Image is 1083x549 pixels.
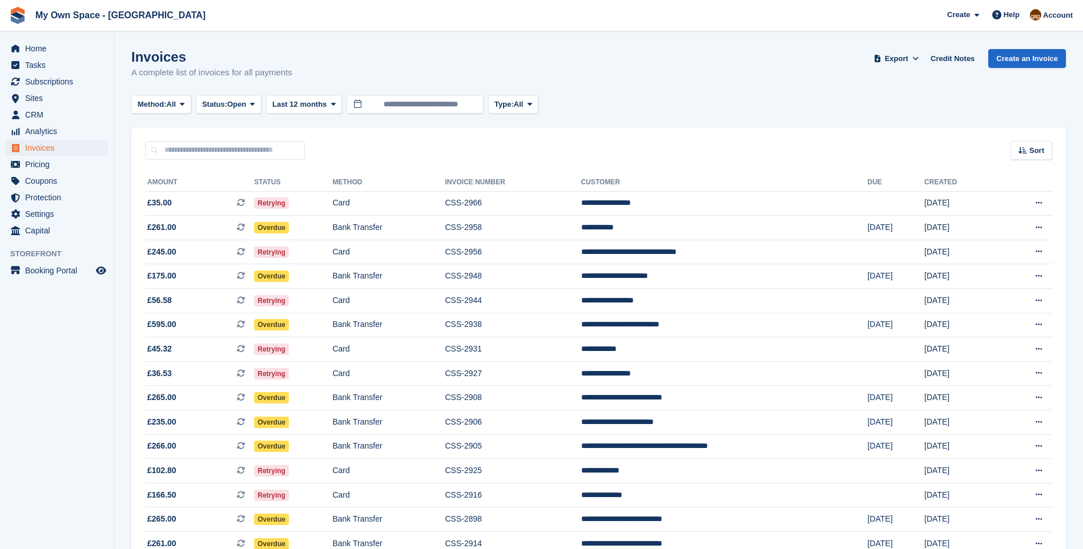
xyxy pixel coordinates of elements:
[1004,9,1020,21] span: Help
[445,459,581,483] td: CSS-2925
[254,392,289,403] span: Overdue
[131,49,292,64] h1: Invoices
[581,173,868,192] th: Customer
[272,99,327,110] span: Last 12 months
[25,206,94,222] span: Settings
[147,440,176,452] span: £266.00
[445,191,581,216] td: CSS-2966
[1043,10,1073,21] span: Account
[25,189,94,205] span: Protection
[254,490,289,501] span: Retrying
[254,441,289,452] span: Overdue
[332,386,445,410] td: Bank Transfer
[867,434,924,459] td: [DATE]
[445,361,581,386] td: CSS-2927
[445,410,581,435] td: CSS-2906
[924,264,998,289] td: [DATE]
[445,240,581,264] td: CSS-2956
[445,216,581,240] td: CSS-2958
[254,465,289,477] span: Retrying
[6,123,108,139] a: menu
[332,264,445,289] td: Bank Transfer
[924,313,998,337] td: [DATE]
[332,410,445,435] td: Bank Transfer
[445,289,581,313] td: CSS-2944
[25,107,94,123] span: CRM
[924,483,998,507] td: [DATE]
[31,6,210,25] a: My Own Space - [GEOGRAPHIC_DATA]
[147,489,176,501] span: £166.50
[445,264,581,289] td: CSS-2948
[254,417,289,428] span: Overdue
[254,247,289,258] span: Retrying
[445,173,581,192] th: Invoice Number
[445,337,581,362] td: CSS-2931
[147,465,176,477] span: £102.80
[25,156,94,172] span: Pricing
[924,216,998,240] td: [DATE]
[10,248,114,260] span: Storefront
[926,49,979,68] a: Credit Notes
[147,513,176,525] span: £265.00
[6,263,108,278] a: menu
[145,173,254,192] th: Amount
[332,459,445,483] td: Card
[254,514,289,525] span: Overdue
[9,7,26,24] img: stora-icon-8386f47178a22dfd0bd8f6a31ec36ba5ce8667c1dd55bd0f319d3a0aa187defe.svg
[867,216,924,240] td: [DATE]
[25,74,94,90] span: Subscriptions
[25,41,94,56] span: Home
[254,222,289,233] span: Overdue
[332,313,445,337] td: Bank Transfer
[6,173,108,189] a: menu
[25,123,94,139] span: Analytics
[138,99,167,110] span: Method:
[445,434,581,459] td: CSS-2905
[445,386,581,410] td: CSS-2908
[332,216,445,240] td: Bank Transfer
[266,95,342,114] button: Last 12 months
[445,313,581,337] td: CSS-2938
[924,507,998,532] td: [DATE]
[147,416,176,428] span: £235.00
[147,391,176,403] span: £265.00
[488,95,538,114] button: Type: All
[131,66,292,79] p: A complete list of invoices for all payments
[147,221,176,233] span: £261.00
[867,507,924,532] td: [DATE]
[254,197,289,209] span: Retrying
[1029,145,1044,156] span: Sort
[6,41,108,56] a: menu
[924,434,998,459] td: [DATE]
[867,410,924,435] td: [DATE]
[147,294,172,306] span: £56.58
[25,90,94,106] span: Sites
[6,206,108,222] a: menu
[202,99,227,110] span: Status:
[147,368,172,380] span: £36.53
[25,173,94,189] span: Coupons
[25,223,94,239] span: Capital
[332,191,445,216] td: Card
[332,483,445,507] td: Card
[254,368,289,380] span: Retrying
[25,263,94,278] span: Booking Portal
[131,95,191,114] button: Method: All
[6,74,108,90] a: menu
[147,246,176,258] span: £245.00
[867,173,924,192] th: Due
[147,270,176,282] span: £175.00
[94,264,108,277] a: Preview store
[167,99,176,110] span: All
[924,386,998,410] td: [DATE]
[196,95,261,114] button: Status: Open
[867,386,924,410] td: [DATE]
[445,507,581,532] td: CSS-2898
[6,156,108,172] a: menu
[494,99,514,110] span: Type:
[6,107,108,123] a: menu
[254,319,289,330] span: Overdue
[227,99,246,110] span: Open
[147,343,172,355] span: £45.32
[332,240,445,264] td: Card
